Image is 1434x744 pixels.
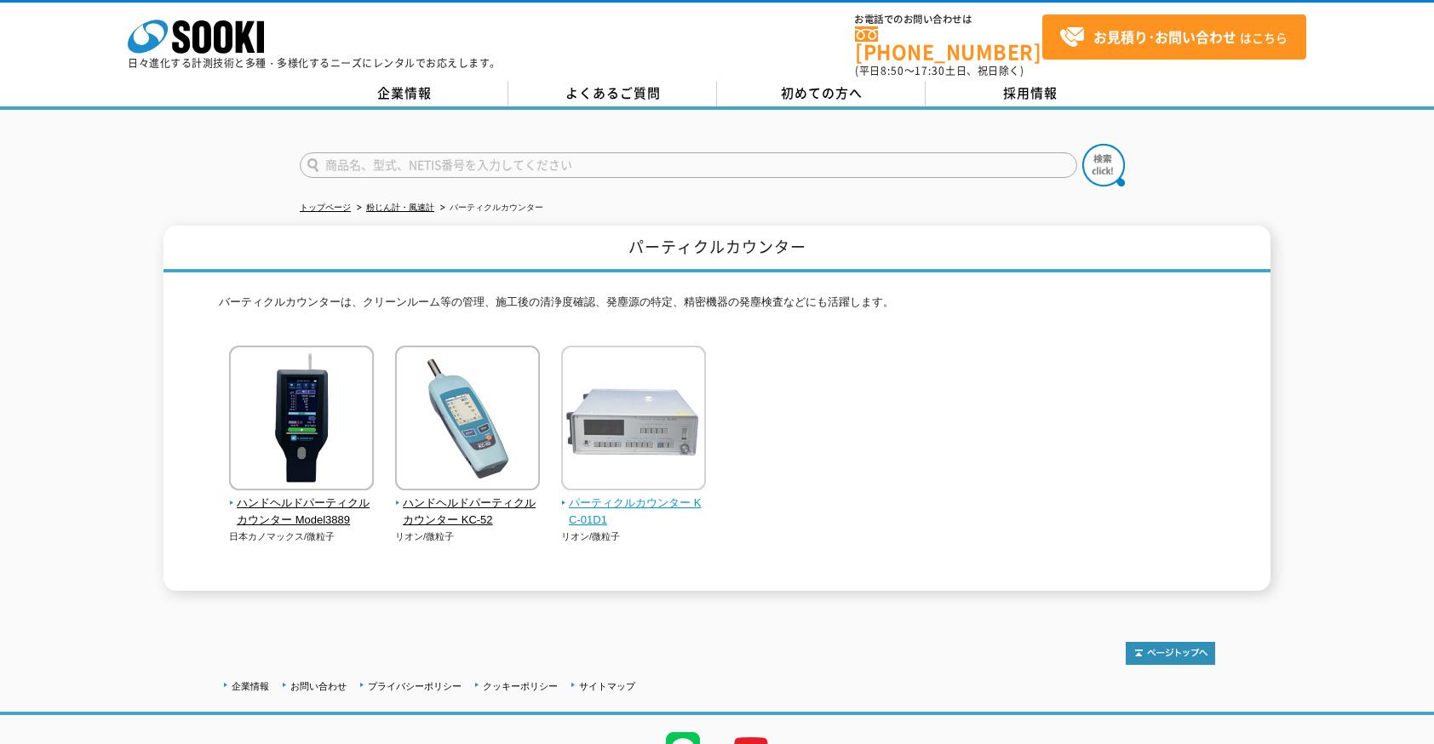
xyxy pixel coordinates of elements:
[366,203,434,212] a: 粉じん計・風速計
[483,681,558,691] a: クッキーポリシー
[229,495,375,530] span: ハンドヘルドパーティクルカウンター Model3889
[128,58,501,68] p: 日々進化する計測技術と多種・多様化するニーズにレンタルでお応えします。
[395,346,540,495] img: ハンドヘルドパーティクルカウンター KC-52
[1093,26,1236,47] strong: お見積り･お問い合わせ
[300,81,508,106] a: 企業情報
[561,529,707,544] p: リオン/微粒子
[508,81,717,106] a: よくあるご質問
[781,83,863,102] span: 初めての方へ
[1042,14,1306,60] a: お見積り･お問い合わせはこちら
[229,529,375,544] p: 日本カノマックス/微粒子
[561,495,707,530] span: パーティクルカウンター KC-01D1
[915,63,945,78] span: 17:30
[290,681,347,691] a: お問い合わせ
[926,81,1134,106] a: 採用情報
[368,681,462,691] a: プライバシーポリシー
[1126,642,1215,665] img: トップページへ
[229,346,374,495] img: ハンドヘルドパーティクルカウンター Model3889
[395,495,541,530] span: ハンドヘルドパーティクルカウンター KC-52
[219,294,1215,320] p: バーティクルカウンターは、クリーンルーム等の管理、施工後の清浄度確認、発塵源の特定、精密機器の発塵検査などにも活躍します。
[1082,144,1125,186] img: btn_search.png
[579,681,635,691] a: サイトマップ
[300,152,1077,178] input: 商品名、型式、NETIS番号を入力してください
[395,478,541,529] a: ハンドヘルドパーティクルカウンター KC-52
[561,346,706,495] img: パーティクルカウンター KC-01D1
[232,681,269,691] a: 企業情報
[1059,25,1288,50] span: はこちら
[561,478,707,529] a: パーティクルカウンター KC-01D1
[717,81,926,106] a: 初めての方へ
[437,199,543,217] li: パーティクルカウンター
[880,63,904,78] span: 8:50
[855,14,1042,25] span: お電話でのお問い合わせは
[855,26,1042,61] a: [PHONE_NUMBER]
[855,63,1024,78] span: (平日 ～ 土日、祝日除く)
[300,203,351,212] a: トップページ
[163,226,1271,272] h1: パーティクルカウンター
[229,478,375,529] a: ハンドヘルドパーティクルカウンター Model3889
[395,529,541,544] p: リオン/微粒子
